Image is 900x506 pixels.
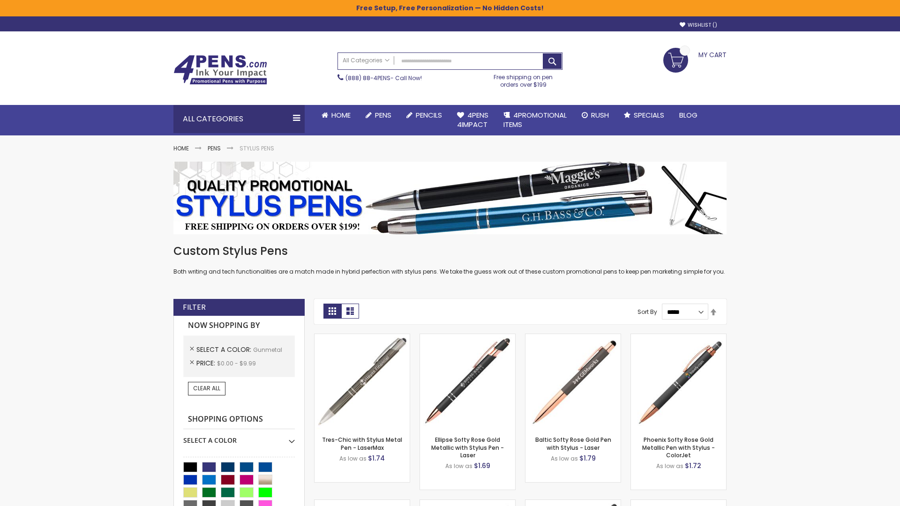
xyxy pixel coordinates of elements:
[338,53,394,68] a: All Categories
[420,334,515,429] img: Ellipse Softy Rose Gold Metallic with Stylus Pen - Laser-Gunmetal
[314,105,358,126] a: Home
[217,359,256,367] span: $0.00 - $9.99
[450,105,496,135] a: 4Pens4impact
[631,334,726,342] a: Phoenix Softy Rose Gold Metallic Pen with Stylus Pen - ColorJet-Gunmetal
[188,382,225,395] a: Clear All
[345,74,390,82] a: (888) 88-4PENS
[503,110,567,129] span: 4PROMOTIONAL ITEMS
[173,105,305,133] div: All Categories
[496,105,574,135] a: 4PROMOTIONALITEMS
[637,308,657,316] label: Sort By
[253,346,282,354] span: Gunmetal
[431,436,504,459] a: Ellipse Softy Rose Gold Metallic with Stylus Pen - Laser
[551,454,578,462] span: As low as
[331,110,351,120] span: Home
[574,105,616,126] a: Rush
[183,409,295,430] strong: Shopping Options
[685,461,701,470] span: $1.72
[173,244,727,259] h1: Custom Stylus Pens
[634,110,664,120] span: Specials
[484,70,563,89] div: Free shipping on pen orders over $199
[535,436,611,451] a: Baltic Softy Rose Gold Pen with Stylus - Laser
[445,462,472,470] span: As low as
[315,334,410,429] img: Tres-Chic with Stylus Metal Pen - LaserMax-Gunmetal
[375,110,391,120] span: Pens
[457,110,488,129] span: 4Pens 4impact
[339,454,367,462] span: As low as
[420,334,515,342] a: Ellipse Softy Rose Gold Metallic with Stylus Pen - Laser-Gunmetal
[416,110,442,120] span: Pencils
[183,302,206,313] strong: Filter
[679,110,697,120] span: Blog
[240,144,274,152] strong: Stylus Pens
[173,55,267,85] img: 4Pens Custom Pens and Promotional Products
[173,244,727,276] div: Both writing and tech functionalities are a match made in hybrid perfection with stylus pens. We ...
[173,162,727,234] img: Stylus Pens
[196,345,253,354] span: Select A Color
[322,436,402,451] a: Tres-Chic with Stylus Metal Pen - LaserMax
[525,334,621,342] a: Baltic Softy Rose Gold Pen with Stylus - Laser-Gunmetal
[399,105,450,126] a: Pencils
[642,436,715,459] a: Phoenix Softy Rose Gold Metallic Pen with Stylus - ColorJet
[343,57,390,64] span: All Categories
[315,334,410,342] a: Tres-Chic with Stylus Metal Pen - LaserMax-Gunmetal
[474,461,490,470] span: $1.69
[579,454,596,463] span: $1.79
[672,105,705,126] a: Blog
[345,74,422,82] span: - Call Now!
[368,454,385,463] span: $1.74
[208,144,221,152] a: Pens
[525,334,621,429] img: Baltic Softy Rose Gold Pen with Stylus - Laser-Gunmetal
[656,462,683,470] span: As low as
[680,22,717,29] a: Wishlist
[173,144,189,152] a: Home
[193,384,220,392] span: Clear All
[631,334,726,429] img: Phoenix Softy Rose Gold Metallic Pen with Stylus Pen - ColorJet-Gunmetal
[323,304,341,319] strong: Grid
[616,105,672,126] a: Specials
[196,358,217,368] span: Price
[358,105,399,126] a: Pens
[591,110,609,120] span: Rush
[183,429,295,445] div: Select A Color
[183,316,295,335] strong: Now Shopping by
